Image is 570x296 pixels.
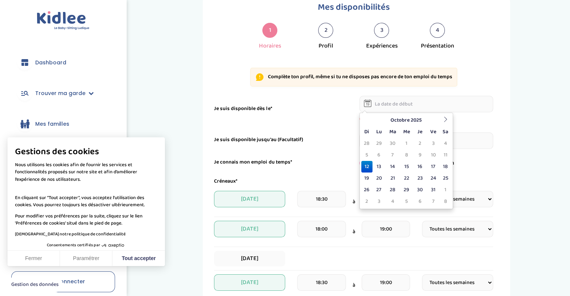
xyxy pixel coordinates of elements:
[362,274,410,291] input: heure de fin
[374,23,389,38] div: 3
[214,158,292,166] label: Je connais mon emploi du temps*
[413,138,426,149] td: 2
[11,80,115,107] a: Trouver ma garde
[399,184,413,196] td: 29
[361,149,373,161] td: 5
[15,146,157,158] span: Gestions des cookies
[386,184,399,196] td: 28
[361,161,373,173] td: 12
[440,184,451,196] td: 1
[427,184,440,196] td: 31
[15,231,126,238] a: [DEMOGRAPHIC_DATA] notre politique de confidentialité
[319,42,333,51] div: Profil
[352,228,355,236] span: à
[268,73,452,81] p: Complète ton profil, même si tu ne disposes pas encore de ton emploi du temps
[214,136,303,144] label: Je suis disponible jusqu'au (Facultatif)
[399,126,413,138] th: Me
[373,115,440,126] th: Octobre 2025
[399,161,413,173] td: 15
[427,196,440,207] td: 7
[7,251,60,266] button: Fermer
[399,196,413,207] td: 5
[427,138,440,149] td: 3
[373,138,386,149] td: 29
[386,173,399,184] td: 21
[214,191,285,207] span: [DATE]
[362,221,410,237] input: heure de fin
[214,177,238,185] label: Créneaux*
[259,42,281,51] div: Horaires
[361,126,373,138] th: Di
[11,281,58,288] span: Gestion des données
[112,251,165,266] button: Tout accepter
[421,42,454,51] div: Présentation
[42,278,85,285] span: Se déconnecter
[413,196,426,207] td: 6
[43,241,129,250] button: Consentements certifiés par
[386,126,399,138] th: Ma
[386,196,399,207] td: 4
[366,42,397,51] div: Expériences
[426,159,499,168] div: Non
[102,234,124,257] svg: Axeptio
[7,277,63,293] button: Fermer le widget sans consentement
[427,149,440,161] td: 10
[361,184,373,196] td: 26
[373,149,386,161] td: 6
[399,149,413,161] td: 8
[440,196,451,207] td: 8
[11,110,115,137] a: Mes familles
[440,173,451,184] td: 25
[413,149,426,161] td: 9
[37,11,90,30] img: logo.svg
[35,59,66,67] span: Dashboard
[35,120,69,128] span: Mes familles
[318,23,333,38] div: 2
[361,138,373,149] td: 28
[214,251,285,266] span: [DATE]
[373,126,386,138] th: Lu
[373,196,386,207] td: 3
[373,184,386,196] td: 27
[427,126,440,138] th: Ve
[47,243,100,247] span: Consentements certifiés par
[214,105,272,113] label: Je suis disponible dès le*
[262,23,277,38] div: 1
[297,274,346,291] input: heure de debut
[386,149,399,161] td: 7
[413,126,426,138] th: Je
[440,161,451,173] td: 18
[352,281,355,289] span: à
[35,89,85,97] span: Trouver ma garde
[413,161,426,173] td: 16
[297,191,346,207] input: heure de debut
[373,173,386,184] td: 20
[373,161,386,173] td: 13
[440,138,451,149] td: 4
[214,221,285,237] span: [DATE]
[297,221,346,237] input: heure de debut
[440,126,451,138] th: Sa
[427,173,440,184] td: 24
[430,23,445,38] div: 4
[11,49,115,76] a: Dashboard
[11,271,115,292] a: Se déconnecter
[60,251,112,266] button: Paramétrer
[361,173,373,184] td: 19
[15,161,157,183] p: Nous utilisons les cookies afin de fournir les services et fonctionnalités proposés sur notre sit...
[413,173,426,184] td: 23
[214,274,285,291] span: [DATE]
[359,96,494,112] input: La date de début
[352,198,355,206] span: à
[15,187,157,209] p: En cliquant sur ”Tout accepter”, vous acceptez l’utilisation des cookies. Vous pourrez toujours l...
[361,196,373,207] td: 2
[399,138,413,149] td: 1
[386,138,399,149] td: 30
[440,149,451,161] td: 11
[386,161,399,173] td: 14
[399,173,413,184] td: 22
[413,184,426,196] td: 30
[427,161,440,173] td: 17
[15,213,157,227] p: Pour modifier vos préférences par la suite, cliquez sur le lien 'Préférences de cookies' situé da...
[354,159,426,168] div: Oui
